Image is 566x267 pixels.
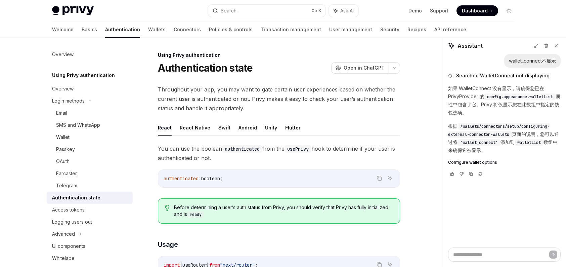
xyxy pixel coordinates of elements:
div: Overview [52,85,74,93]
a: API reference [434,22,466,38]
div: Whitelabel [52,254,76,262]
div: Farcaster [56,169,77,178]
a: Support [430,7,448,14]
div: Advanced [52,230,75,238]
a: Security [380,22,399,38]
span: Ctrl K [311,8,321,13]
button: Copy the contents from the code block [375,174,384,183]
button: Unity [265,120,277,136]
a: Whitelabel [47,252,133,264]
span: ; [220,176,223,182]
span: boolean [201,176,220,182]
span: /wallets/connectors/setup/configuring-external-connector-wallets [448,124,550,137]
h1: Authentication state [158,62,253,74]
span: authenticated [164,176,199,182]
button: React Native [180,120,210,136]
span: Dashboard [462,7,488,14]
a: Overview [47,48,133,61]
div: Telegram [56,182,77,190]
a: Wallets [148,22,166,38]
a: Authentication state [47,192,133,204]
span: Throughout your app, you may want to gate certain user experiences based on whether the current u... [158,85,400,113]
a: Wallet [47,131,133,143]
button: Toggle dark mode [504,5,514,16]
div: Wallet [56,133,70,141]
a: Logging users out [47,216,133,228]
span: Open in ChatGPT [344,65,385,71]
a: Basics [82,22,97,38]
p: 根据 页面的说明，您可以通过将 添加到 数组中来确保它被显示。 [448,122,561,154]
div: Passkey [56,145,75,153]
div: wallet_connect不显示 [509,58,556,64]
div: Overview [52,50,74,59]
div: Email [56,109,67,117]
div: Authentication state [52,194,100,202]
button: Flutter [285,120,301,136]
a: Configure wallet options [448,160,561,165]
img: light logo [52,6,94,15]
button: Android [238,120,257,136]
button: Search...CtrlK [208,5,325,17]
button: Searched WalletConnect not displaying [448,72,561,79]
a: Policies & controls [209,22,253,38]
div: Using Privy authentication [158,52,400,59]
a: Access tokens [47,204,133,216]
span: Before determining a user’s auth status from Privy, you should verify that Privy has fully initia... [174,204,393,218]
span: config.appearance.walletList [487,94,553,100]
a: Dashboard [456,5,498,16]
div: UI components [52,242,85,250]
div: Login methods [52,97,85,105]
button: React [158,120,172,136]
a: Passkey [47,143,133,155]
a: Authentication [105,22,140,38]
span: walletList [517,140,541,145]
span: 'wallet_connect' [460,140,498,145]
a: Connectors [174,22,201,38]
a: UI components [47,240,133,252]
a: Overview [47,83,133,95]
button: Send message [549,251,557,259]
a: SMS and WhatsApp [47,119,133,131]
div: OAuth [56,157,70,165]
span: Usage [158,240,178,249]
span: Ask AI [340,7,354,14]
svg: Tip [165,205,170,211]
button: Swift [218,120,230,136]
button: Open in ChatGPT [331,62,389,74]
button: Ask AI [329,5,358,17]
div: Search... [221,7,240,15]
a: Transaction management [261,22,321,38]
span: Configure wallet options [448,160,497,165]
span: Assistant [458,42,483,50]
a: Welcome [52,22,74,38]
code: ready [187,211,204,218]
a: Farcaster [47,167,133,180]
div: Access tokens [52,206,85,214]
p: 如果 WalletConnect 没有显示，请确保您已在 PrivyProvider 的 属性中包含了它。Privy 将仅显示您在此数组中指定的钱包选项。 [448,84,561,117]
a: Telegram [47,180,133,192]
span: You can use the boolean from the hook to determine if your user is authenticated or not. [158,144,400,163]
h5: Using Privy authentication [52,71,115,79]
span: Searched WalletConnect not displaying [456,72,550,79]
div: SMS and WhatsApp [56,121,100,129]
div: Logging users out [52,218,92,226]
span: : [199,176,201,182]
a: OAuth [47,155,133,167]
a: Demo [408,7,422,14]
code: authenticated [222,145,262,153]
a: User management [329,22,372,38]
a: Recipes [407,22,426,38]
a: Email [47,107,133,119]
code: usePrivy [285,145,311,153]
button: Ask AI [386,174,394,183]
